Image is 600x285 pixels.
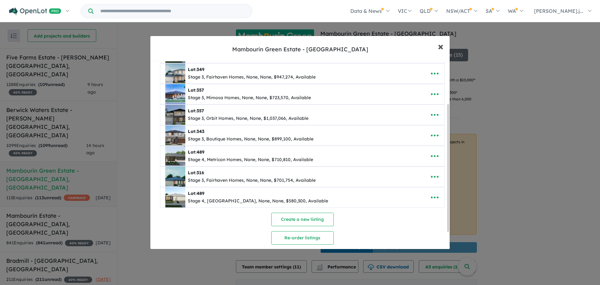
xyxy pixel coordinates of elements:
span: 357 [197,108,204,114]
img: Mambourin%20Green%20Estate%20-%20Mambourin%20-%20Lot%20349___1750642747.png [165,64,185,84]
b: Lot: [188,170,204,176]
div: Stage 4, Metricon Homes, None, None, $710,810, Available [188,156,313,164]
span: 489 [197,191,204,196]
div: Stage 3, Orbit Homes, None, None, $1,037,066, Available [188,115,308,122]
b: Lot: [188,108,204,114]
button: Create a new listing [271,213,334,226]
button: Set-up listing feed [231,247,374,261]
div: Stage 3, Boutique Homes, None, None, $899,100, Available [188,135,313,143]
div: Stage 4, [GEOGRAPHIC_DATA], None, None, $580,300, Available [188,197,328,205]
img: Mambourin%20Green%20Estate%20-%20Mambourin%20-%20Lot%20357___1752472561.png [165,105,185,125]
span: 489 [197,149,204,155]
b: Lot: [188,191,204,196]
div: Stage 3, Fairhaven Homes, None, None, $947,274, Available [188,74,316,81]
b: Lot: [188,67,204,72]
div: Stage 3, Mimosa Homes, None, None, $723,570, Available [188,94,311,102]
div: Mambourin Green Estate - [GEOGRAPHIC_DATA] [232,45,368,53]
button: Re-order listings [271,231,334,245]
span: × [438,39,443,53]
span: 349 [197,67,204,72]
span: 343 [197,129,204,134]
span: [PERSON_NAME].j... [534,8,583,14]
b: Lot: [188,129,204,134]
span: 316 [197,170,204,176]
img: Mambourin%20Green%20Estate%20-%20Mambourin%20-%20Lot%20316___1755233279.jpg [165,167,185,187]
img: Mambourin%20Green%20Estate%20-%20Mambourin%20-%20Lot%20489___1755232971.jpg [165,146,185,166]
input: Try estate name, suburb, builder or developer [95,4,251,18]
img: Mambourin%20Green%20Estate%20-%20Mambourin%20-%20Lot%20343___1753422182.jpg [165,125,185,145]
img: Openlot PRO Logo White [9,8,61,15]
img: Mambourin%20Green%20Estate%20-%20Mambourin%20-%20Lot%20489___1756190531.jpg [165,187,185,207]
span: 357 [197,87,204,93]
b: Lot: [188,149,204,155]
b: Lot: [188,87,204,93]
img: Mambourin%20Green%20Estate%20-%20Mambourin%20-%20Lot%20357___1751604231.png [165,84,185,104]
div: Stage 3, Fairhaven Homes, None, None, $701,754, Available [188,177,316,184]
